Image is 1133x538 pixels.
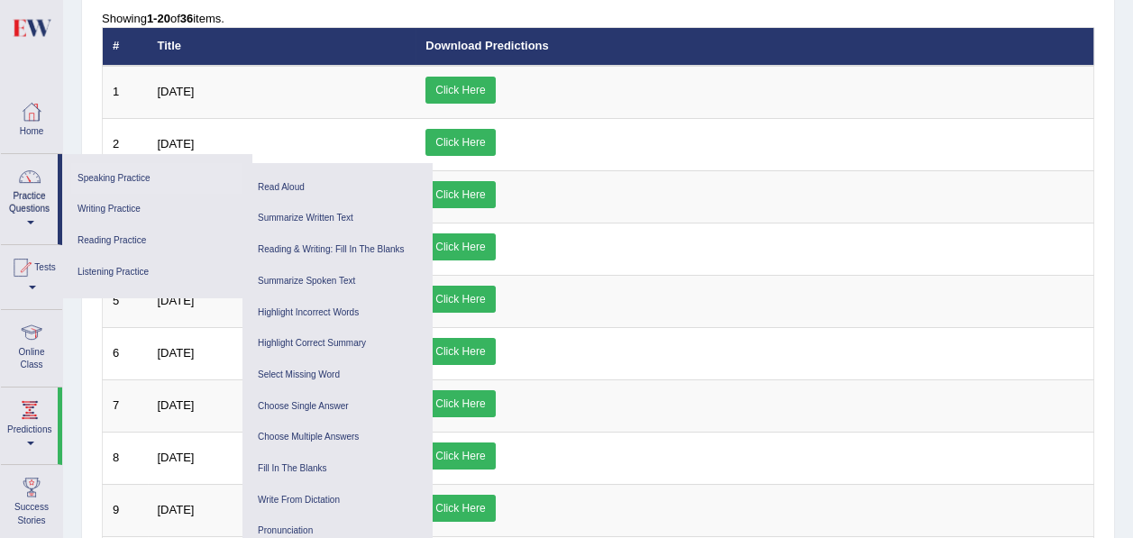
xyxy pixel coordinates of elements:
a: Write From Dictation [251,485,423,516]
a: Tests [1,245,62,304]
a: Click Here [425,77,495,104]
td: 8 [103,432,148,484]
a: Predictions [1,388,58,459]
td: 2 [103,118,148,170]
th: Title [148,28,416,66]
a: Writing Practice [71,194,242,225]
a: Click Here [425,495,495,522]
div: Showing of items. [102,10,1094,27]
td: 1 [103,66,148,119]
a: Click Here [425,338,495,365]
span: [DATE] [158,346,195,360]
td: 6 [103,327,148,379]
a: Click Here [425,442,495,470]
td: 7 [103,379,148,432]
a: Success Stories [1,465,62,536]
td: 5 [103,275,148,327]
span: [DATE] [158,398,195,412]
a: Select Missing Word [251,360,423,391]
a: Listening Practice [71,257,242,288]
span: [DATE] [158,137,195,150]
a: Summarize Written Text [251,203,423,234]
th: Download Predictions [416,28,1093,66]
a: Click Here [425,286,495,313]
b: 36 [180,12,193,25]
a: Home [1,89,62,148]
b: 1-20 [147,12,170,25]
a: Read Aloud [251,172,423,204]
a: Choose Single Answer [251,391,423,423]
a: Click Here [425,390,495,417]
a: Reading & Writing: Fill In The Blanks [251,234,423,266]
a: Highlight Correct Summary [251,328,423,360]
a: Click Here [425,233,495,260]
span: [DATE] [158,85,195,98]
a: Highlight Incorrect Words [251,297,423,329]
a: Reading Practice [71,225,242,257]
a: Online Class [1,310,62,381]
a: Speaking Practice [71,163,242,195]
span: [DATE] [158,451,195,464]
a: Choose Multiple Answers [251,422,423,453]
a: Fill In The Blanks [251,453,423,485]
span: [DATE] [158,294,195,307]
a: Click Here [425,129,495,156]
a: Click Here [425,181,495,208]
th: # [103,28,148,66]
span: [DATE] [158,503,195,516]
a: Practice Questions [1,154,58,239]
a: Summarize Spoken Text [251,266,423,297]
td: 9 [103,484,148,536]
